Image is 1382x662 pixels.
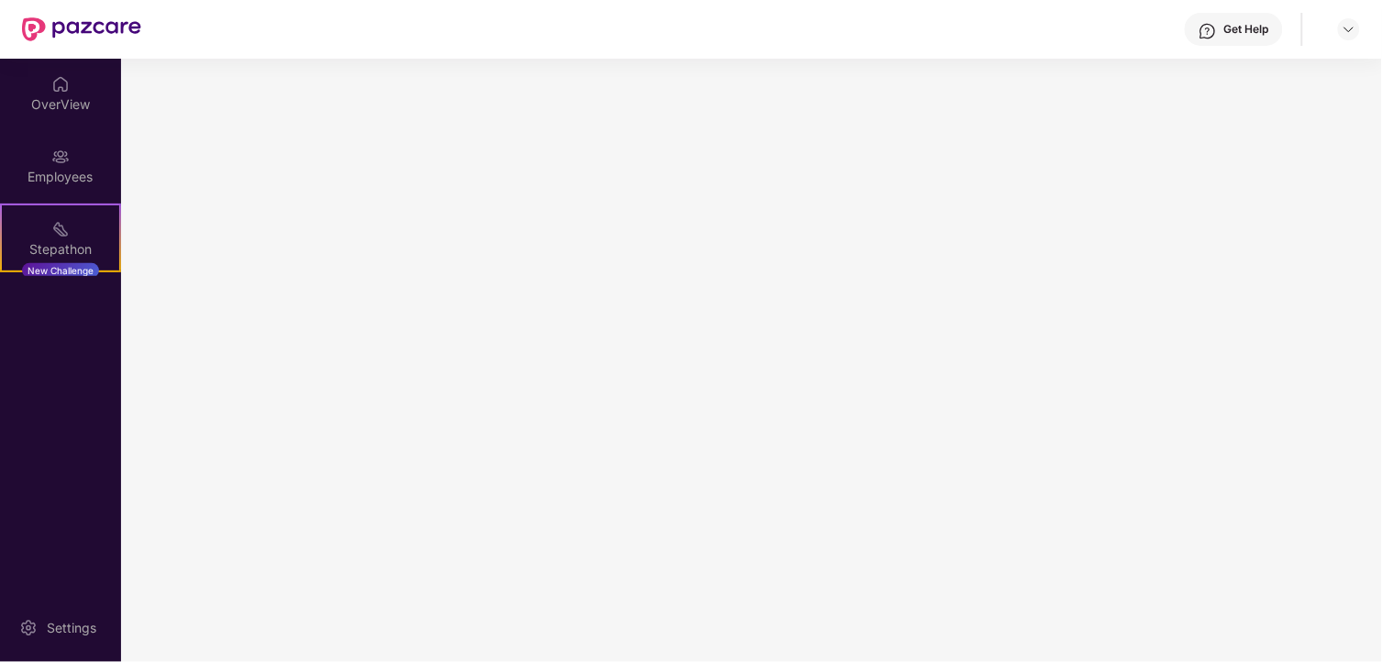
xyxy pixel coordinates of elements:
div: Settings [41,619,102,637]
img: svg+xml;base64,PHN2ZyB4bWxucz0iaHR0cDovL3d3dy53My5vcmcvMjAwMC9zdmciIHdpZHRoPSIyMSIgaGVpZ2h0PSIyMC... [51,220,70,238]
img: svg+xml;base64,PHN2ZyBpZD0iSGVscC0zMngzMiIgeG1sbnM9Imh0dHA6Ly93d3cudzMub3JnLzIwMDAvc3ZnIiB3aWR0aD... [1199,22,1217,40]
img: svg+xml;base64,PHN2ZyBpZD0iRW1wbG95ZWVzIiB4bWxucz0iaHR0cDovL3d3dy53My5vcmcvMjAwMC9zdmciIHdpZHRoPS... [51,148,70,166]
img: svg+xml;base64,PHN2ZyBpZD0iRHJvcGRvd24tMzJ4MzIiIHhtbG5zPSJodHRwOi8vd3d3LnczLm9yZy8yMDAwL3N2ZyIgd2... [1342,22,1356,37]
img: New Pazcare Logo [22,17,141,41]
div: New Challenge [22,263,99,278]
div: Get Help [1224,22,1269,37]
img: svg+xml;base64,PHN2ZyBpZD0iU2V0dGluZy0yMHgyMCIgeG1sbnM9Imh0dHA6Ly93d3cudzMub3JnLzIwMDAvc3ZnIiB3aW... [19,619,38,637]
div: Stepathon [2,240,119,259]
img: svg+xml;base64,PHN2ZyBpZD0iSG9tZSIgeG1sbnM9Imh0dHA6Ly93d3cudzMub3JnLzIwMDAvc3ZnIiB3aWR0aD0iMjAiIG... [51,75,70,94]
